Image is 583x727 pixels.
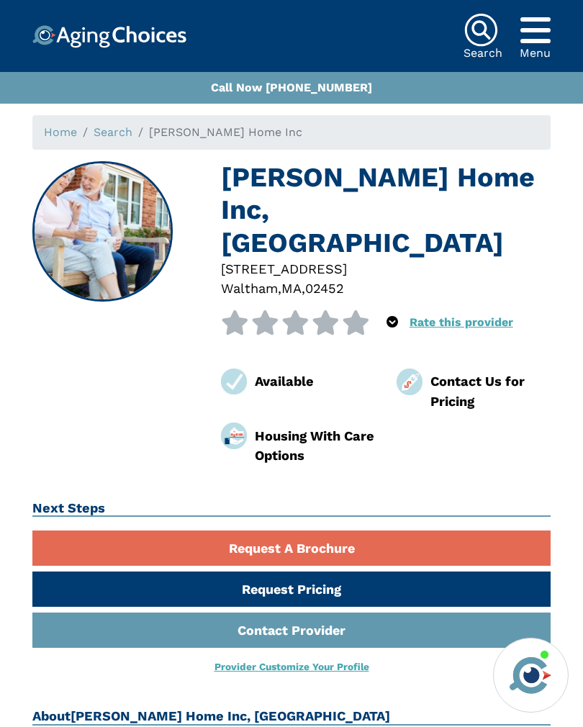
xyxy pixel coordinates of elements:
[32,25,186,48] img: Choice!
[221,161,551,259] h1: [PERSON_NAME] Home Inc, [GEOGRAPHIC_DATA]
[281,281,302,296] span: MA
[410,315,513,329] a: Rate this provider
[94,125,132,139] a: Search
[520,48,551,59] div: Menu
[44,125,77,139] a: Home
[32,115,551,150] nav: breadcrumb
[255,371,375,391] div: Available
[221,259,551,279] div: [STREET_ADDRESS]
[34,163,172,301] img: Parmenter Home Inc, Waltham MA
[464,48,502,59] div: Search
[278,281,281,296] span: ,
[149,125,302,139] span: [PERSON_NAME] Home Inc
[387,310,398,335] div: Popover trigger
[32,530,551,566] a: Request A Brochure
[32,708,551,726] h2: About [PERSON_NAME] Home Inc, [GEOGRAPHIC_DATA]
[302,281,305,296] span: ,
[430,371,551,411] div: Contact Us for Pricing
[32,572,551,607] a: Request Pricing
[221,281,278,296] span: Waltham
[211,81,372,94] a: Call Now [PHONE_NUMBER]
[214,661,369,672] a: Provider Customize Your Profile
[255,426,375,466] div: Housing With Care Options
[520,13,551,48] div: Popover trigger
[506,651,555,700] img: avatar
[32,500,551,518] h2: Next Steps
[464,13,498,48] img: search-icon.svg
[32,613,551,648] a: Contact Provider
[305,279,344,298] div: 02452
